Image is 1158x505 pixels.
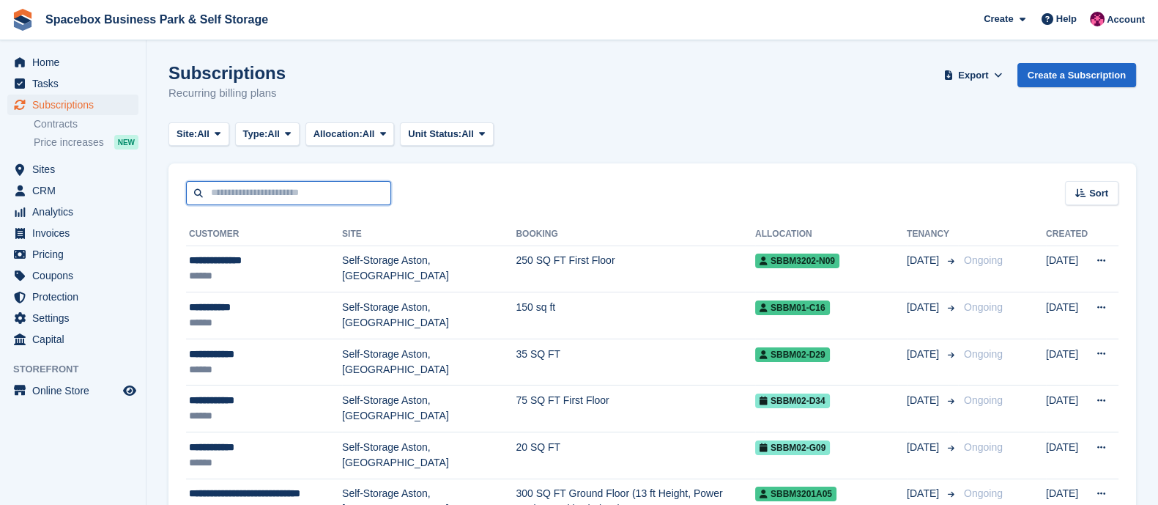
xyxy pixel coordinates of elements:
[1017,63,1136,87] a: Create a Subscription
[235,122,300,147] button: Type: All
[516,386,755,432] td: 75 SQ FT First Floor
[941,63,1006,87] button: Export
[342,432,516,479] td: Self-Storage Aston, [GEOGRAPHIC_DATA]
[907,347,942,362] span: [DATE]
[516,246,755,292] td: 250 SQ FT First Floor
[267,127,280,141] span: All
[197,127,209,141] span: All
[461,127,474,141] span: All
[7,95,138,115] a: menu
[32,287,120,307] span: Protection
[907,300,942,315] span: [DATE]
[964,487,1003,499] span: Ongoing
[168,85,286,102] p: Recurring billing plans
[1090,12,1105,26] img: Avishka Chauhan
[32,95,120,115] span: Subscriptions
[121,382,138,399] a: Preview store
[342,246,516,292] td: Self-Storage Aston, [GEOGRAPHIC_DATA]
[7,159,138,180] a: menu
[1046,339,1088,386] td: [DATE]
[400,122,493,147] button: Unit Status: All
[755,487,836,501] span: SBBM3201A05
[964,348,1003,360] span: Ongoing
[7,244,138,265] a: menu
[313,127,363,141] span: Allocation:
[114,135,138,150] div: NEW
[168,122,229,147] button: Site: All
[7,223,138,243] a: menu
[516,432,755,479] td: 20 SQ FT
[964,441,1003,453] span: Ongoing
[7,180,138,201] a: menu
[32,223,120,243] span: Invoices
[755,254,839,268] span: SBBM3202-N09
[34,136,104,150] span: Price increases
[1046,386,1088,432] td: [DATE]
[1089,186,1108,201] span: Sort
[243,127,268,141] span: Type:
[342,223,516,246] th: Site
[12,9,34,31] img: stora-icon-8386f47178a22dfd0bd8f6a31ec36ba5ce8667c1dd55bd0f319d3a0aa187defe.svg
[32,52,120,73] span: Home
[964,394,1003,406] span: Ongoing
[907,393,942,408] span: [DATE]
[7,380,138,401] a: menu
[1046,292,1088,339] td: [DATE]
[755,347,830,362] span: SBBM02-D29
[342,292,516,339] td: Self-Storage Aston, [GEOGRAPHIC_DATA]
[516,292,755,339] td: 150 sq ft
[7,329,138,350] a: menu
[32,73,120,94] span: Tasks
[32,202,120,222] span: Analytics
[755,301,830,315] span: SBBM01-C16
[958,68,988,83] span: Export
[32,244,120,265] span: Pricing
[32,380,120,401] span: Online Store
[984,12,1013,26] span: Create
[408,127,461,141] span: Unit Status:
[7,265,138,286] a: menu
[32,265,120,286] span: Coupons
[907,486,942,501] span: [DATE]
[1046,432,1088,479] td: [DATE]
[34,134,138,150] a: Price increases NEW
[177,127,197,141] span: Site:
[32,308,120,328] span: Settings
[516,223,755,246] th: Booking
[34,117,138,131] a: Contracts
[32,159,120,180] span: Sites
[363,127,375,141] span: All
[186,223,342,246] th: Customer
[1046,246,1088,292] td: [DATE]
[7,73,138,94] a: menu
[755,441,830,455] span: SBBM02-G09
[1107,12,1145,27] span: Account
[755,223,907,246] th: Allocation
[964,254,1003,266] span: Ongoing
[1056,12,1077,26] span: Help
[1046,223,1088,246] th: Created
[516,339,755,386] td: 35 SQ FT
[907,440,942,455] span: [DATE]
[32,329,120,350] span: Capital
[13,362,146,377] span: Storefront
[7,308,138,328] a: menu
[305,122,395,147] button: Allocation: All
[755,394,830,408] span: SBBM02-D34
[7,287,138,307] a: menu
[342,386,516,432] td: Self-Storage Aston, [GEOGRAPHIC_DATA]
[168,63,286,83] h1: Subscriptions
[907,253,942,268] span: [DATE]
[7,202,138,222] a: menu
[7,52,138,73] a: menu
[907,223,958,246] th: Tenancy
[40,7,274,32] a: Spacebox Business Park & Self Storage
[964,301,1003,313] span: Ongoing
[32,180,120,201] span: CRM
[342,339,516,386] td: Self-Storage Aston, [GEOGRAPHIC_DATA]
